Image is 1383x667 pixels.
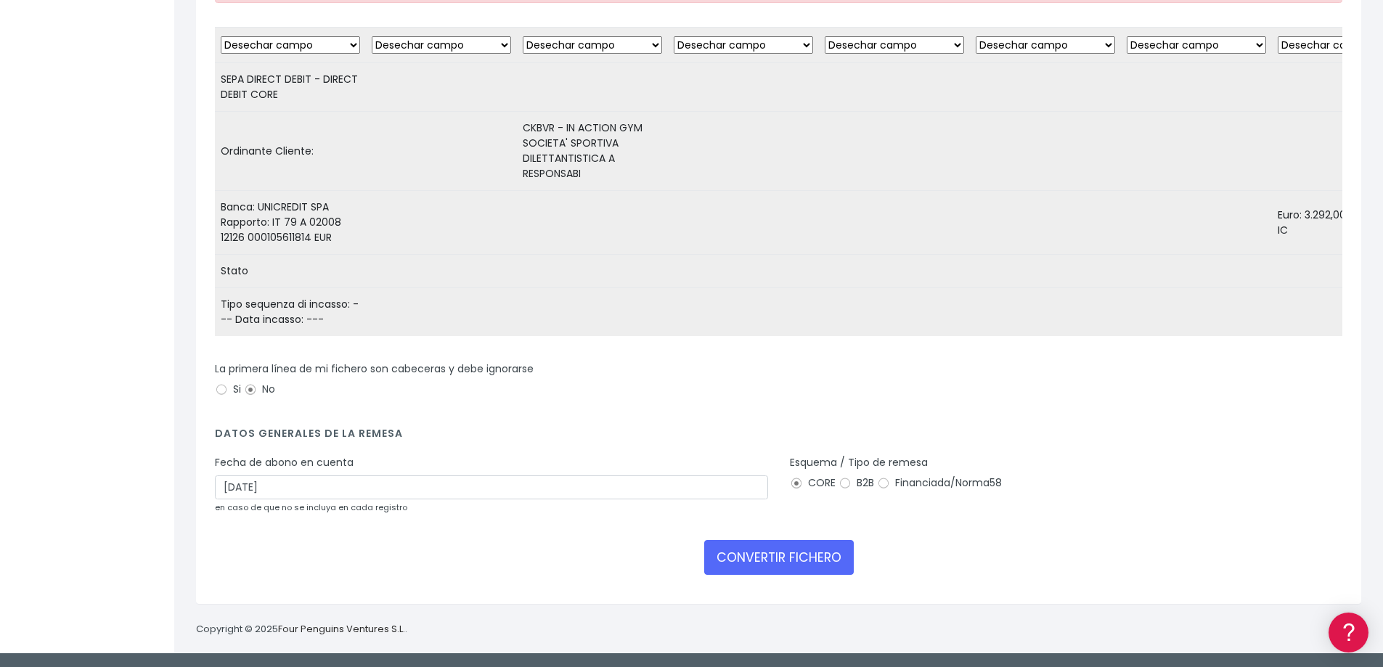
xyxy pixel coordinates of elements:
label: Financiada/Norma58 [877,475,1002,491]
label: B2B [839,475,874,491]
a: Información general [15,123,276,146]
td: Stato [215,255,366,288]
label: Esquema / Tipo de remesa [790,455,928,470]
td: Banca: UNICREDIT SPA Rapporto: IT 79 A 02008 12126 000105611814 EUR [215,191,366,255]
a: Four Penguins Ventures S.L. [278,622,405,636]
label: Si [215,382,241,397]
button: Contáctanos [15,388,276,414]
p: Copyright © 2025 . [196,622,407,637]
div: Información general [15,101,276,115]
h4: Datos generales de la remesa [215,427,1342,447]
button: CONVERTIR FICHERO [704,540,854,575]
a: API [15,371,276,393]
label: La primera línea de mi fichero son cabeceras y debe ignorarse [215,361,534,377]
td: CKBVR - IN ACTION GYM SOCIETA' SPORTIVA DILETTANTISTICA A RESPONSABI [517,112,668,191]
div: Programadores [15,348,276,362]
a: Videotutoriales [15,229,276,251]
a: Problemas habituales [15,206,276,229]
div: Facturación [15,288,276,302]
div: Convertir ficheros [15,160,276,174]
a: General [15,311,276,334]
a: Formatos [15,184,276,206]
td: Ordinante Cliente: [215,112,366,191]
label: CORE [790,475,836,491]
a: Perfiles de empresas [15,251,276,274]
small: en caso de que no se incluya en cada registro [215,502,407,513]
a: POWERED BY ENCHANT [200,418,280,432]
label: No [244,382,275,397]
td: Tipo sequenza di incasso: --- Data incasso: --- [215,288,366,337]
label: Fecha de abono en cuenta [215,455,354,470]
td: SEPA DIRECT DEBIT - DIRECT DEBIT CORE [215,63,366,112]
